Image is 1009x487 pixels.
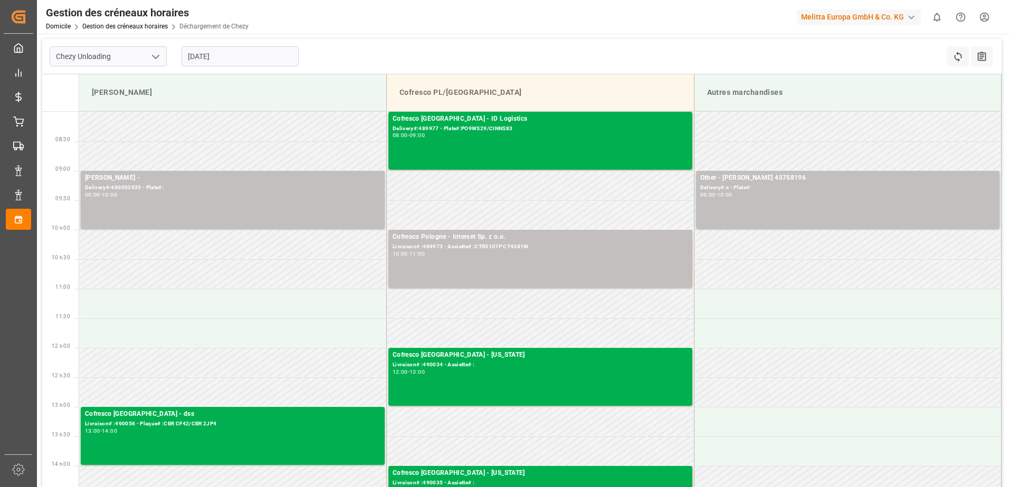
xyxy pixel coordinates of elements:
input: Type à rechercher/sélectionner [50,46,167,66]
div: 12:00 [393,369,408,374]
div: Livraison# :489973 - Assiette# :CTR5107P CT4381W [393,242,688,251]
a: Domicile [46,23,71,30]
span: 13 h 30 [52,432,70,437]
input: JJ-MM-AAAA [182,46,299,66]
a: Gestion des créneaux horaires [82,23,168,30]
div: Cofresco [GEOGRAPHIC_DATA] - dss [85,409,380,420]
div: - [100,192,102,197]
div: 13:00 [410,369,425,374]
span: 08:30 [55,137,70,142]
span: 10 h 30 [52,255,70,260]
span: 10 h 00 [52,225,70,231]
div: Delivery#:x - Plate#: [700,183,996,192]
div: Delivery#:489977 - Plate#:PO9WS29/CINNS83 [393,124,688,133]
div: 11:00 [410,251,425,256]
span: 12 h 30 [52,373,70,378]
div: - [408,369,410,374]
div: Cofresco PL/[GEOGRAPHIC_DATA] [395,83,686,102]
div: 10:00 [393,251,408,256]
div: [PERSON_NAME] [88,83,378,102]
button: Afficher 0 nouvelles notifications [925,5,949,29]
font: Melitta Europa GmbH & Co. KG [801,12,904,23]
div: - [408,251,410,256]
div: 10:00 [717,192,732,197]
span: 13 h 00 [52,402,70,408]
div: Livraison# :490056 - Plaque# :CBR CF42/CBR 2JP4 [85,420,380,428]
button: Melitta Europa GmbH & Co. KG [797,7,925,27]
div: Livraison# :490034 - Assiette# : [393,361,688,369]
div: 10:00 [102,192,117,197]
span: 09:30 [55,196,70,201]
div: 14:00 [102,428,117,433]
span: 11:00 [55,284,70,290]
div: Cofresco [GEOGRAPHIC_DATA] - [US_STATE] [393,468,688,479]
div: 09:00 [85,192,100,197]
div: - [715,192,717,197]
div: 08:00 [393,133,408,138]
span: 14 h 00 [52,461,70,467]
button: Ouvrir le menu [147,48,163,65]
div: Autres marchandises [703,83,993,102]
div: 09:00 [700,192,716,197]
div: Delivery#:400053535 - Plate#: [85,183,380,192]
div: Cofresco [GEOGRAPHIC_DATA] - ID Logistics [393,114,688,124]
button: Centre d’aide [949,5,973,29]
div: 13:00 [85,428,100,433]
div: Cofresco Pologne - Interset Sp. z o.o. [393,232,688,242]
div: - [408,133,410,138]
div: Other - [PERSON_NAME] 45758196 [700,173,996,183]
div: [PERSON_NAME] - [85,173,380,183]
div: Cofresco [GEOGRAPHIC_DATA] - [US_STATE] [393,350,688,361]
div: 09:00 [410,133,425,138]
div: - [100,428,102,433]
span: 12 h 00 [52,343,70,349]
div: Gestion des créneaux horaires [46,5,249,21]
span: 09:00 [55,166,70,172]
span: 11:30 [55,314,70,319]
